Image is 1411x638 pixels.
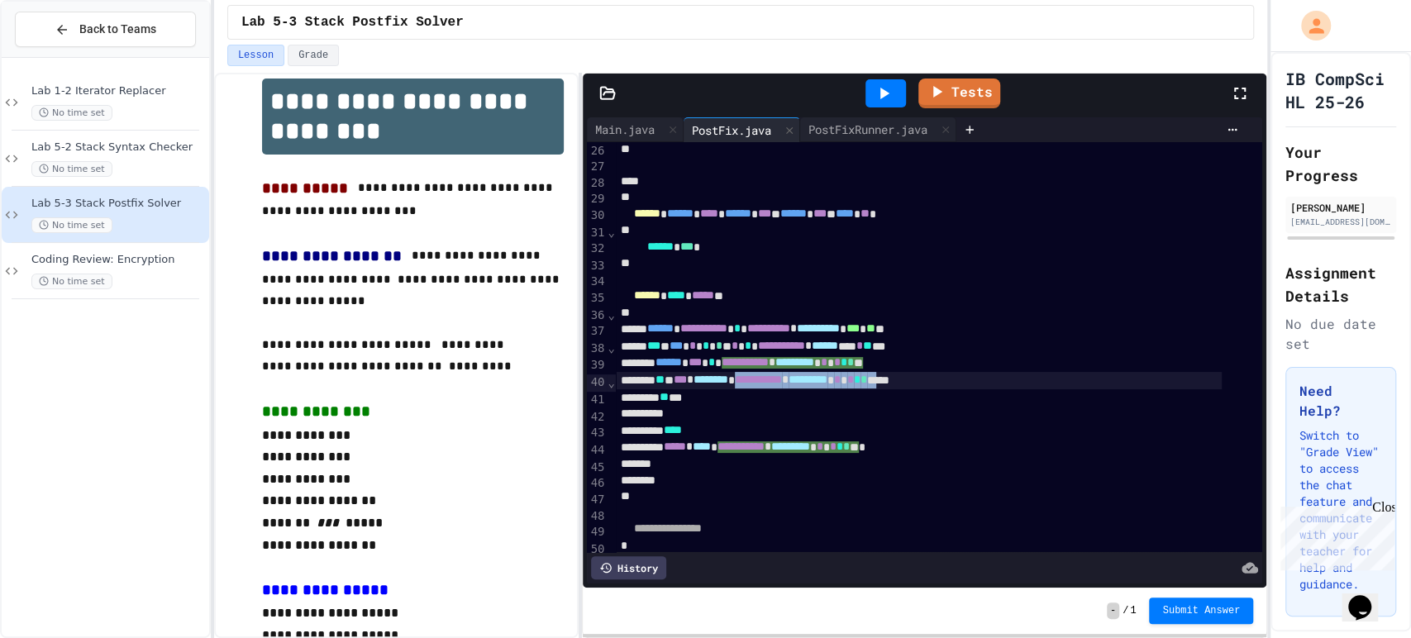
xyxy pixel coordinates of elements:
[7,7,114,105] div: Chat with us now!Close
[800,117,956,142] div: PostFixRunner.java
[288,45,339,66] button: Grade
[1162,604,1240,617] span: Submit Answer
[1285,314,1396,354] div: No due date set
[31,105,112,121] span: No time set
[31,161,112,177] span: No time set
[79,21,156,38] span: Back to Teams
[1342,572,1394,621] iframe: chat widget
[918,79,1000,108] a: Tests
[587,508,608,525] div: 48
[241,12,464,32] span: Lab 5-3 Stack Postfix Solver
[587,425,608,442] div: 43
[1290,200,1391,215] div: [PERSON_NAME]
[31,140,206,155] span: Lab 5-2 Stack Syntax Checker
[587,442,608,459] div: 44
[587,274,608,290] div: 34
[587,374,608,392] div: 40
[1130,604,1136,617] span: 1
[587,159,608,175] div: 27
[31,197,206,211] span: Lab 5-3 Stack Postfix Solver
[1285,67,1396,113] h1: IB CompSci HL 25-26
[607,308,615,321] span: Fold line
[684,117,800,142] div: PostFix.java
[587,258,608,274] div: 33
[587,121,663,138] div: Main.java
[1284,7,1335,45] div: My Account
[587,340,608,358] div: 38
[1290,216,1391,228] div: [EMAIL_ADDRESS][DOMAIN_NAME]
[587,175,608,192] div: 28
[1149,598,1253,624] button: Submit Answer
[587,117,684,142] div: Main.java
[587,290,608,307] div: 35
[31,274,112,289] span: No time set
[31,217,112,233] span: No time set
[587,323,608,340] div: 37
[587,225,608,241] div: 31
[31,84,206,98] span: Lab 1-2 Iterator Replacer
[1285,261,1396,307] h2: Assignment Details
[587,459,608,476] div: 45
[1107,602,1119,619] span: -
[587,541,608,558] div: 50
[587,475,608,492] div: 46
[607,341,615,355] span: Fold line
[1299,381,1382,421] h3: Need Help?
[31,253,206,267] span: Coding Review: Encryption
[587,392,608,409] div: 41
[607,376,615,389] span: Fold line
[1285,140,1396,187] h2: Your Progress
[587,207,608,225] div: 30
[587,143,608,159] div: 26
[800,121,936,138] div: PostFixRunner.java
[591,556,666,579] div: History
[587,307,608,324] div: 36
[607,226,615,239] span: Fold line
[587,409,608,426] div: 42
[1299,427,1382,593] p: Switch to "Grade View" to access the chat feature and communicate with your teacher for help and ...
[587,492,608,508] div: 47
[684,121,779,139] div: PostFix.java
[587,240,608,258] div: 32
[15,12,196,47] button: Back to Teams
[587,524,608,541] div: 49
[587,191,608,207] div: 29
[587,357,608,374] div: 39
[1274,500,1394,570] iframe: chat widget
[227,45,284,66] button: Lesson
[1123,604,1128,617] span: /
